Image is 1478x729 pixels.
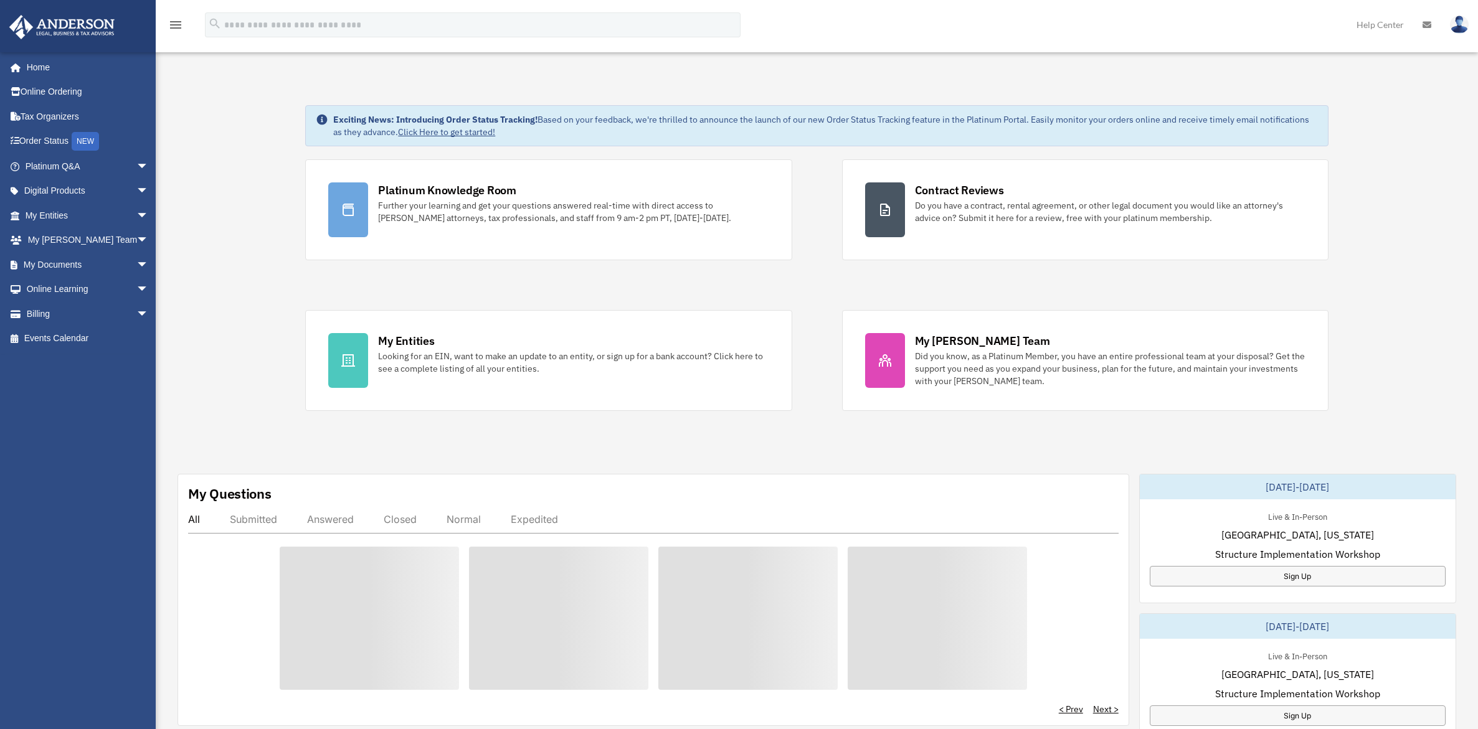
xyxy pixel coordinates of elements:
[915,333,1050,349] div: My [PERSON_NAME] Team
[188,484,272,503] div: My Questions
[72,132,99,151] div: NEW
[9,252,168,277] a: My Documentsarrow_drop_down
[9,203,168,228] a: My Entitiesarrow_drop_down
[1215,547,1380,562] span: Structure Implementation Workshop
[1150,566,1446,586] a: Sign Up
[1221,527,1374,542] span: [GEOGRAPHIC_DATA], [US_STATE]
[136,301,161,327] span: arrow_drop_down
[136,154,161,179] span: arrow_drop_down
[1221,667,1374,682] span: [GEOGRAPHIC_DATA], [US_STATE]
[9,129,168,154] a: Order StatusNEW
[333,113,1317,138] div: Based on your feedback, we're thrilled to announce the launch of our new Order Status Tracking fe...
[6,15,118,39] img: Anderson Advisors Platinum Portal
[447,513,481,525] div: Normal
[9,179,168,204] a: Digital Productsarrow_drop_down
[1093,703,1119,715] a: Next >
[378,350,769,375] div: Looking for an EIN, want to make an update to an entity, or sign up for a bank account? Click her...
[9,277,168,302] a: Online Learningarrow_drop_down
[9,228,168,253] a: My [PERSON_NAME] Teamarrow_drop_down
[9,301,168,326] a: Billingarrow_drop_down
[305,159,792,260] a: Platinum Knowledge Room Further your learning and get your questions answered real-time with dire...
[9,326,168,351] a: Events Calendar
[915,182,1004,198] div: Contract Reviews
[398,126,495,138] a: Click Here to get started!
[208,17,222,31] i: search
[378,182,516,198] div: Platinum Knowledge Room
[188,513,200,525] div: All
[1140,474,1456,499] div: [DATE]-[DATE]
[1059,703,1083,715] a: < Prev
[136,179,161,204] span: arrow_drop_down
[333,114,538,125] strong: Exciting News: Introducing Order Status Tracking!
[915,350,1305,387] div: Did you know, as a Platinum Member, you have an entire professional team at your disposal? Get th...
[307,513,354,525] div: Answered
[1140,614,1456,639] div: [DATE]-[DATE]
[915,199,1305,224] div: Do you have a contract, rental agreement, or other legal document you would like an attorney's ad...
[1258,509,1337,522] div: Live & In-Person
[168,17,183,32] i: menu
[511,513,558,525] div: Expedited
[378,333,434,349] div: My Entities
[136,228,161,253] span: arrow_drop_down
[1450,16,1469,34] img: User Pic
[136,252,161,278] span: arrow_drop_down
[378,199,769,224] div: Further your learning and get your questions answered real-time with direct access to [PERSON_NAM...
[842,159,1329,260] a: Contract Reviews Do you have a contract, rental agreement, or other legal document you would like...
[9,104,168,129] a: Tax Organizers
[136,277,161,303] span: arrow_drop_down
[9,55,161,80] a: Home
[384,513,417,525] div: Closed
[1258,649,1337,662] div: Live & In-Person
[230,513,277,525] div: Submitted
[305,310,792,411] a: My Entities Looking for an EIN, want to make an update to an entity, or sign up for a bank accoun...
[168,22,183,32] a: menu
[1215,686,1380,701] span: Structure Implementation Workshop
[1150,705,1446,726] a: Sign Up
[9,80,168,105] a: Online Ordering
[136,203,161,228] span: arrow_drop_down
[842,310,1329,411] a: My [PERSON_NAME] Team Did you know, as a Platinum Member, you have an entire professional team at...
[9,154,168,179] a: Platinum Q&Aarrow_drop_down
